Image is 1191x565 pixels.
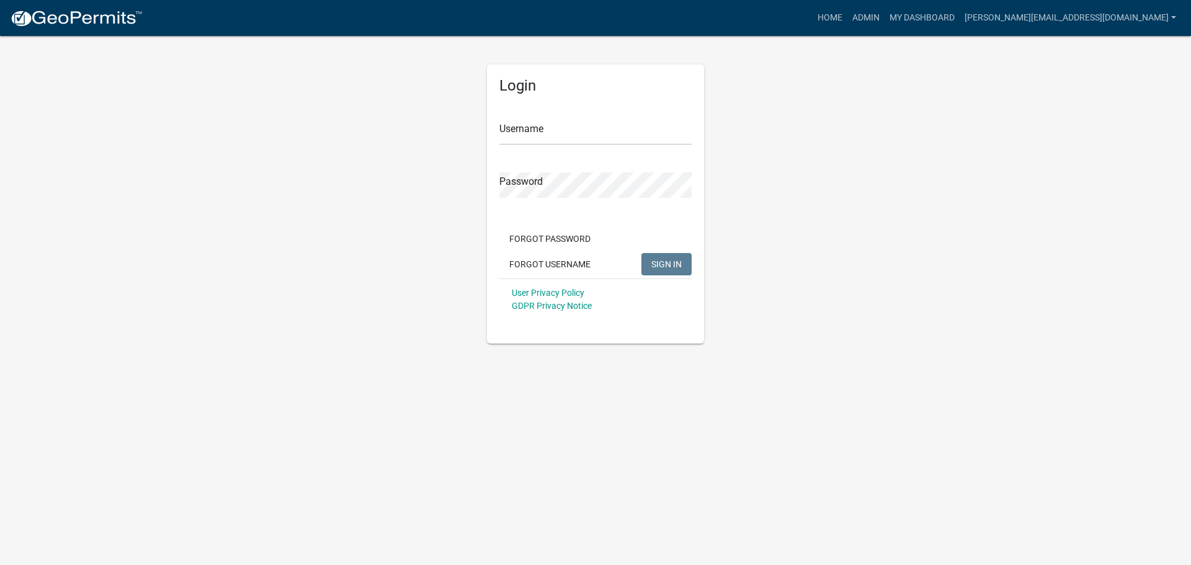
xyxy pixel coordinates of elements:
[651,259,682,269] span: SIGN IN
[499,228,600,250] button: Forgot Password
[499,77,692,95] h5: Login
[847,6,885,30] a: Admin
[499,253,600,275] button: Forgot Username
[641,253,692,275] button: SIGN IN
[512,301,592,311] a: GDPR Privacy Notice
[813,6,847,30] a: Home
[512,288,584,298] a: User Privacy Policy
[960,6,1181,30] a: [PERSON_NAME][EMAIL_ADDRESS][DOMAIN_NAME]
[885,6,960,30] a: My Dashboard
